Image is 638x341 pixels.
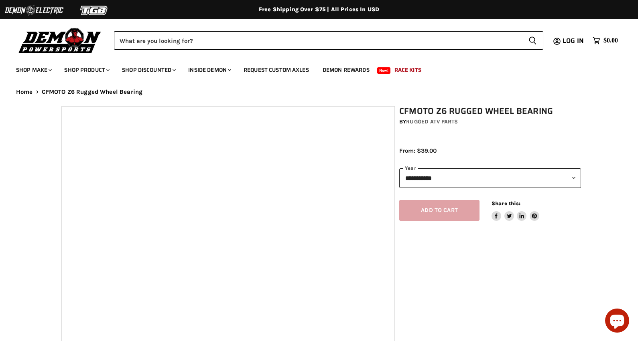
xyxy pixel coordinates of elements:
[399,117,581,126] div: by
[399,168,581,188] select: year
[114,31,522,50] input: Search
[377,67,391,74] span: New!
[388,62,427,78] a: Race Kits
[58,62,114,78] a: Shop Product
[42,89,143,95] span: CFMOTO Z6 Rugged Wheel Bearing
[522,31,543,50] button: Search
[406,118,458,125] a: Rugged ATV Parts
[114,31,543,50] form: Product
[238,62,315,78] a: Request Custom Axles
[182,62,236,78] a: Inside Demon
[603,309,632,335] inbox-online-store-chat: Shopify online store chat
[559,37,589,44] a: Log in
[4,3,64,18] img: Demon Electric Logo 2
[399,106,581,116] h1: CFMOTO Z6 Rugged Wheel Bearing
[16,89,33,95] a: Home
[563,36,584,46] span: Log in
[603,37,618,44] span: $0.00
[589,35,622,46] a: $0.00
[399,147,437,154] span: From: $39.00
[10,59,616,78] ul: Main menu
[16,26,104,54] img: Demon Powersports
[10,62,57,78] a: Shop Make
[116,62,181,78] a: Shop Discounted
[492,200,520,206] span: Share this:
[317,62,376,78] a: Demon Rewards
[64,3,124,18] img: TGB Logo 2
[492,200,539,221] aside: Share this:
